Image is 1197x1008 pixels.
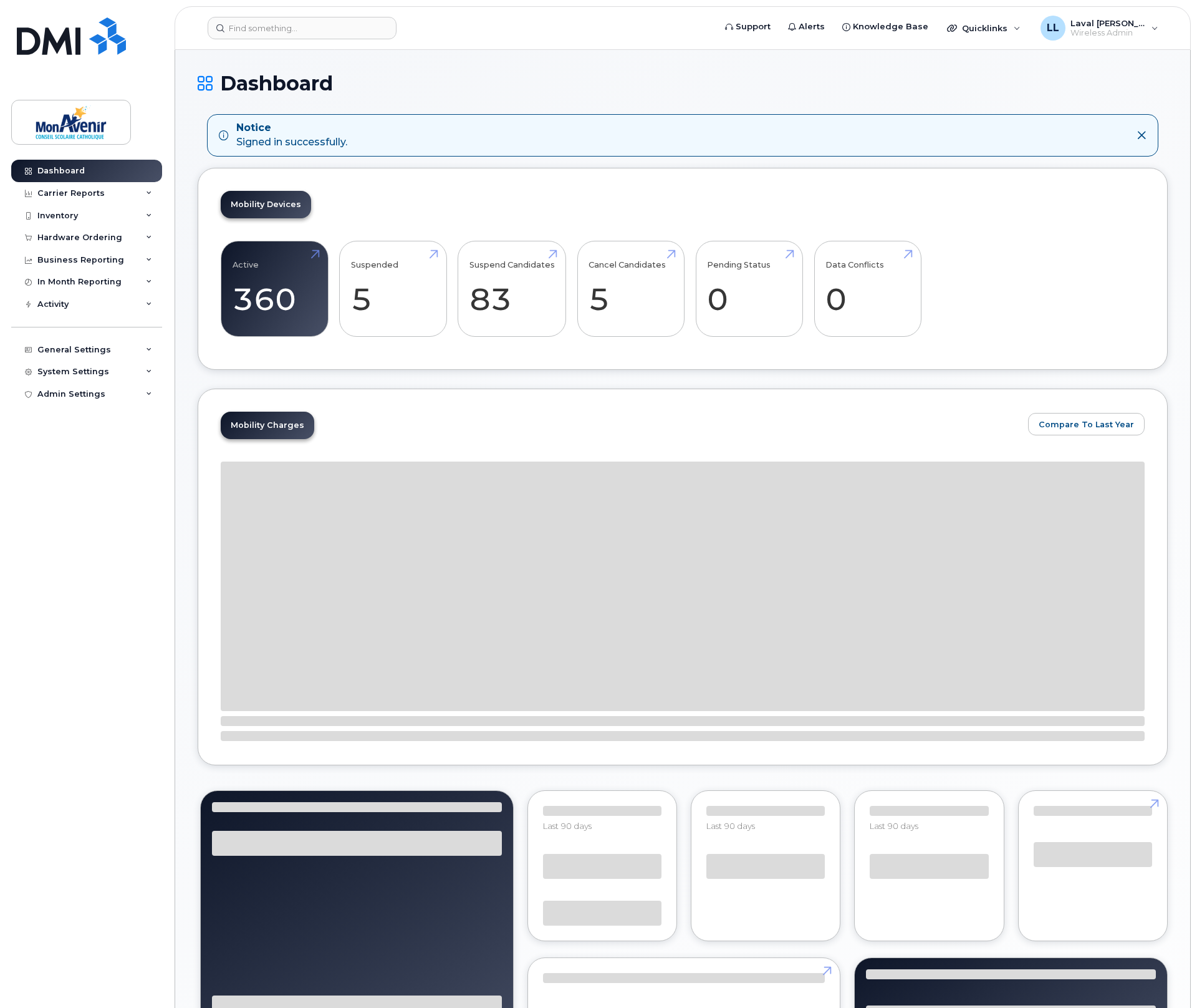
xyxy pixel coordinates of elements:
[198,72,1168,94] h1: Dashboard
[707,248,791,330] a: Pending Status 0
[1028,413,1145,435] button: Compare To Last Year
[589,248,673,330] a: Cancel Candidates 5
[870,821,918,831] span: Last 90 days
[221,412,314,439] a: Mobility Charges
[236,121,347,150] div: Signed in successfully.
[706,821,755,831] span: Last 90 days
[1039,419,1134,430] span: Compare To Last Year
[825,248,910,330] a: Data Conflicts 0
[469,248,555,330] a: Suspend Candidates 83
[351,248,435,330] a: Suspended 5
[233,248,317,330] a: Active 360
[543,821,592,831] span: Last 90 days
[221,191,311,218] a: Mobility Devices
[236,121,347,135] strong: Notice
